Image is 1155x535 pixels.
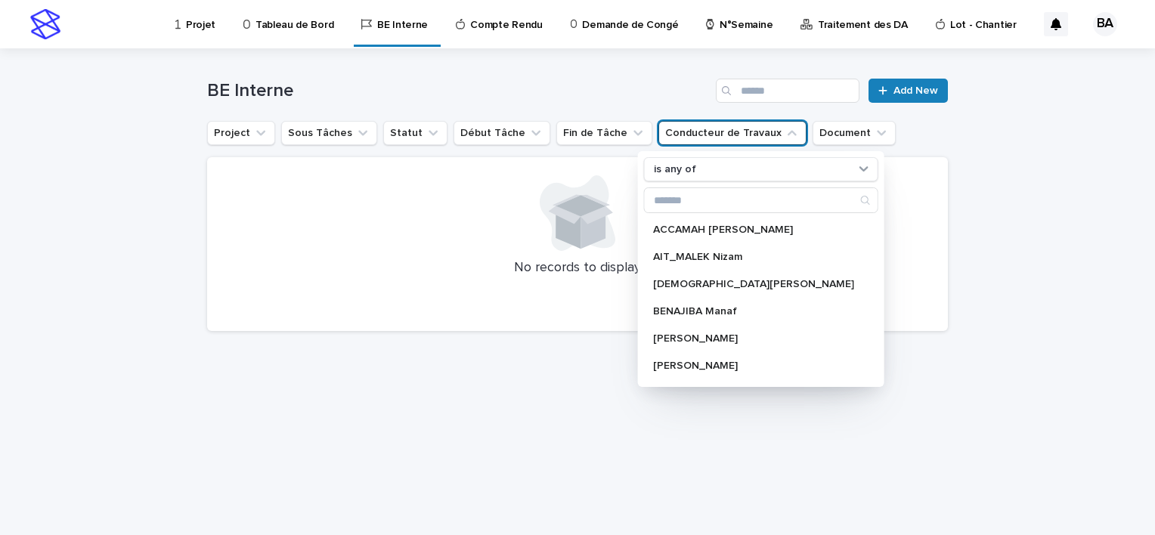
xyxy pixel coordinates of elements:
[893,85,938,96] span: Add New
[658,121,807,145] button: Conducteur de Travaux
[556,121,652,145] button: Fin de Tâche
[869,79,948,103] a: Add New
[383,121,447,145] button: Statut
[207,80,710,102] h1: BE Interne
[225,260,930,277] p: No records to display
[281,121,377,145] button: Sous Tâches
[653,333,854,344] p: [PERSON_NAME]
[653,224,854,235] p: ACCAMAH [PERSON_NAME]
[654,163,696,176] p: is any of
[645,188,878,212] input: Search
[1093,12,1117,36] div: BA
[653,252,854,262] p: AIT_MALEK Nizam
[653,279,854,289] p: [DEMOGRAPHIC_DATA][PERSON_NAME]
[644,187,878,213] div: Search
[653,306,854,317] p: BENAJIBA Manaf
[653,360,854,371] p: [PERSON_NAME]
[207,121,275,145] button: Project
[30,9,60,39] img: stacker-logo-s-only.png
[813,121,896,145] button: Document
[454,121,550,145] button: Début Tâche
[716,79,859,103] input: Search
